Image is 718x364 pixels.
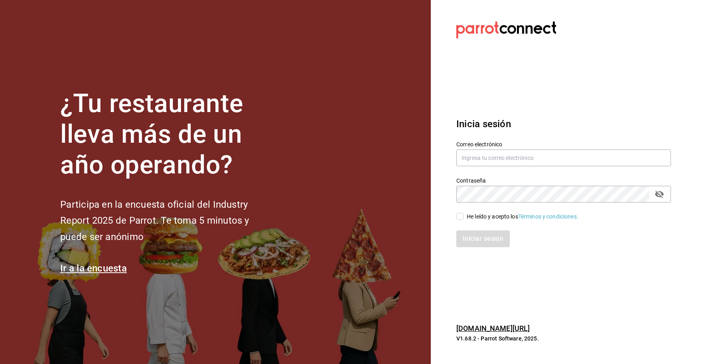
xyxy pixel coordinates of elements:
a: Términos y condiciones. [518,213,578,220]
input: Ingresa tu correo electrónico [456,150,671,166]
div: He leído y acepto los [467,212,578,221]
h3: Inicia sesión [456,117,671,131]
a: Ir a la encuesta [60,263,127,274]
h2: Participa en la encuesta oficial del Industry Report 2025 de Parrot. Te toma 5 minutos y puede se... [60,197,276,245]
a: [DOMAIN_NAME][URL] [456,324,530,333]
h1: ¿Tu restaurante lleva más de un año operando? [60,89,276,180]
label: Contraseña [456,178,671,183]
label: Correo electrónico [456,142,671,147]
button: passwordField [653,187,666,201]
p: V1.68.2 - Parrot Software, 2025. [456,334,671,342]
